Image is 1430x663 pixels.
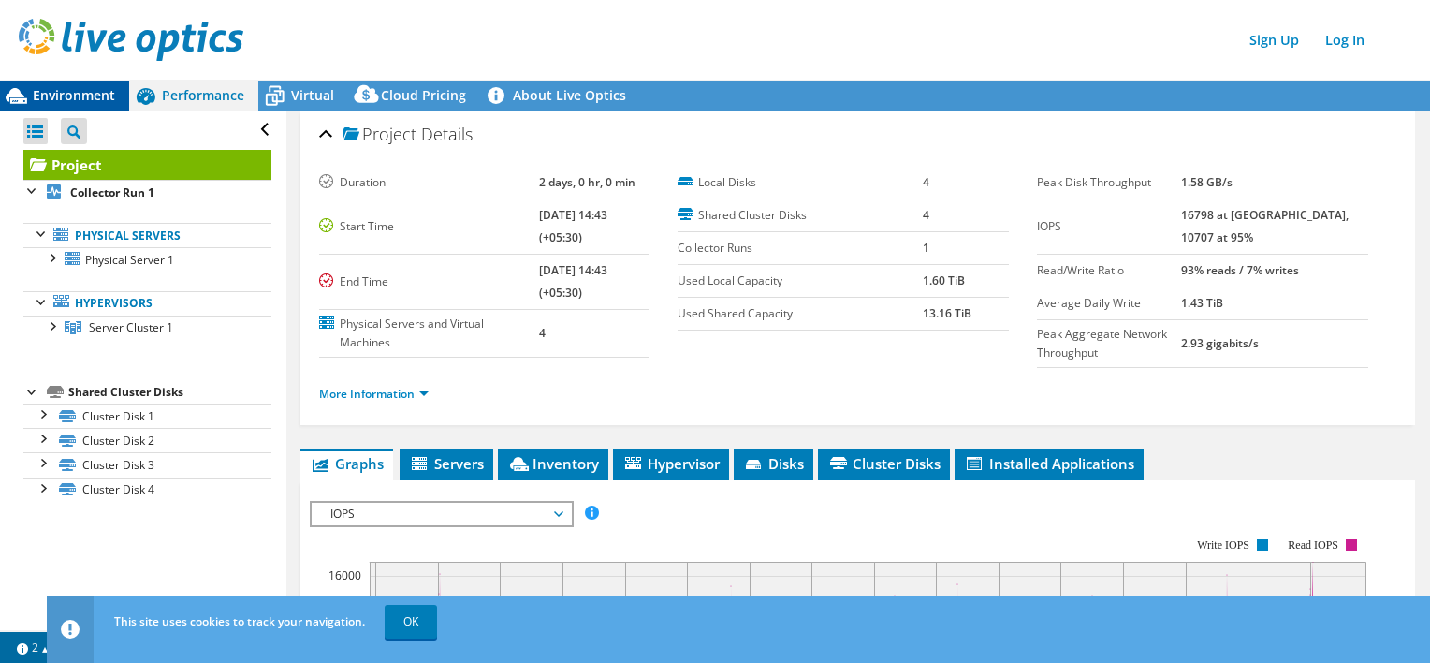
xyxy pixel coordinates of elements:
[678,272,923,290] label: Used Local Capacity
[1181,207,1349,245] b: 16798 at [GEOGRAPHIC_DATA], 10707 at 95%
[421,123,473,145] span: Details
[319,315,539,352] label: Physical Servers and Virtual Machines
[19,19,243,61] img: live_optics_svg.svg
[622,454,720,473] span: Hypervisor
[539,325,546,341] b: 4
[319,386,429,402] a: More Information
[343,125,416,144] span: Project
[23,316,271,340] a: Server Cluster 1
[23,150,271,180] a: Project
[89,319,173,335] span: Server Cluster 1
[85,252,174,268] span: Physical Server 1
[1197,538,1249,552] text: Write IOPS
[23,428,271,452] a: Cluster Disk 2
[319,217,539,236] label: Start Time
[1288,538,1338,552] text: Read IOPS
[507,454,599,473] span: Inventory
[1181,174,1233,190] b: 1.58 GB/s
[33,86,115,104] span: Environment
[743,454,804,473] span: Disks
[1037,173,1181,192] label: Peak Disk Throughput
[319,273,539,291] label: End Time
[23,478,271,502] a: Cluster Disk 4
[4,636,62,659] a: 2
[319,173,539,192] label: Duration
[23,247,271,272] a: Physical Server 1
[162,86,244,104] span: Performance
[70,184,154,200] b: Collector Run 1
[321,503,562,525] span: IOPS
[539,174,635,190] b: 2 days, 0 hr, 0 min
[409,454,484,473] span: Servers
[1181,335,1259,351] b: 2.93 gigabits/s
[23,223,271,247] a: Physical Servers
[1181,262,1299,278] b: 93% reads / 7% writes
[923,273,965,288] b: 1.60 TiB
[23,452,271,477] a: Cluster Disk 3
[1037,217,1181,236] label: IOPS
[678,206,923,225] label: Shared Cluster Disks
[328,567,361,583] text: 16000
[923,207,929,223] b: 4
[23,404,271,428] a: Cluster Disk 1
[964,454,1134,473] span: Installed Applications
[678,173,923,192] label: Local Disks
[1316,26,1374,53] a: Log In
[539,207,607,245] b: [DATE] 14:43 (+05:30)
[1037,325,1181,362] label: Peak Aggregate Network Throughput
[827,454,941,473] span: Cluster Disks
[678,239,923,258] label: Collector Runs
[923,240,929,256] b: 1
[23,291,271,316] a: Hypervisors
[381,86,466,104] span: Cloud Pricing
[678,304,923,323] label: Used Shared Capacity
[385,605,437,639] a: OK
[1037,261,1181,280] label: Read/Write Ratio
[291,86,334,104] span: Virtual
[923,305,971,321] b: 13.16 TiB
[1240,26,1308,53] a: Sign Up
[1181,295,1223,311] b: 1.43 TiB
[480,81,640,110] a: About Live Optics
[923,174,929,190] b: 4
[310,454,384,473] span: Graphs
[1037,294,1181,313] label: Average Daily Write
[114,613,365,629] span: This site uses cookies to track your navigation.
[23,180,271,204] a: Collector Run 1
[68,381,271,404] div: Shared Cluster Disks
[539,262,607,301] b: [DATE] 14:43 (+05:30)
